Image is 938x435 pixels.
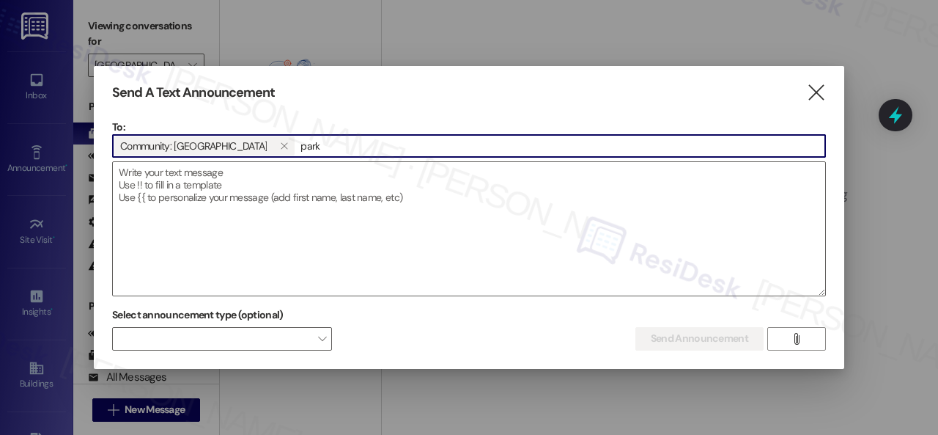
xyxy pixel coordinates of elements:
[296,135,825,157] input: Type to select the units, buildings, or communities you want to message. (e.g. 'Unit 1A', 'Buildi...
[120,136,267,156] span: Community: Halston Park Central
[112,304,284,326] label: Select announcement type (optional)
[635,327,764,351] button: Send Announcement
[280,140,288,152] i: 
[806,85,826,100] i: 
[791,333,802,345] i: 
[273,136,295,156] button: Community: Halston Park Central
[112,120,826,134] p: To:
[651,331,748,346] span: Send Announcement
[112,84,275,101] h3: Send A Text Announcement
